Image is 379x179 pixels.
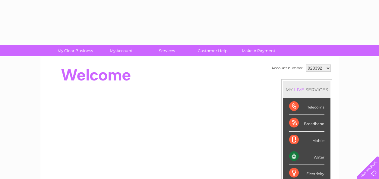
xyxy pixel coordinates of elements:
div: MY SERVICES [283,81,330,98]
a: My Account [96,45,146,56]
div: Water [289,148,324,165]
a: Services [142,45,192,56]
a: Customer Help [188,45,238,56]
div: Telecoms [289,98,324,115]
div: Mobile [289,132,324,148]
td: Account number [270,63,304,73]
a: Make A Payment [234,45,283,56]
div: LIVE [293,87,305,93]
div: Broadband [289,115,324,131]
a: My Clear Business [50,45,100,56]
